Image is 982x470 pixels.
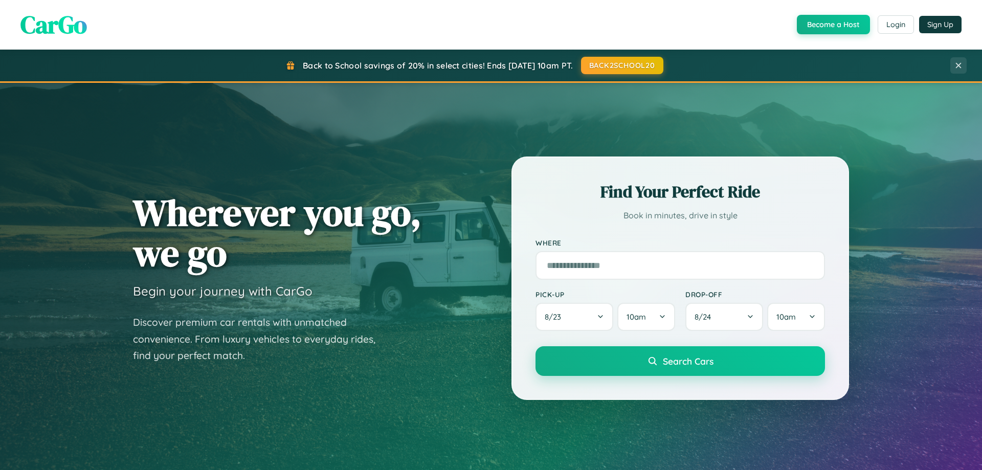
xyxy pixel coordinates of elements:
button: BACK2SCHOOL20 [581,57,663,74]
p: Discover premium car rentals with unmatched convenience. From luxury vehicles to everyday rides, ... [133,314,389,364]
label: Where [535,238,825,247]
label: Pick-up [535,290,675,299]
button: Search Cars [535,346,825,376]
span: 10am [627,312,646,322]
span: 8 / 23 [545,312,566,322]
p: Book in minutes, drive in style [535,208,825,223]
label: Drop-off [685,290,825,299]
span: Back to School savings of 20% in select cities! Ends [DATE] 10am PT. [303,60,573,71]
button: Become a Host [797,15,870,34]
button: 10am [617,303,675,331]
span: 10am [776,312,796,322]
h2: Find Your Perfect Ride [535,181,825,203]
button: 10am [767,303,825,331]
button: Login [878,15,914,34]
span: Search Cars [663,355,713,367]
h1: Wherever you go, we go [133,192,421,273]
span: 8 / 24 [695,312,716,322]
button: Sign Up [919,16,962,33]
button: 8/24 [685,303,763,331]
h3: Begin your journey with CarGo [133,283,313,299]
button: 8/23 [535,303,613,331]
span: CarGo [20,8,87,41]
